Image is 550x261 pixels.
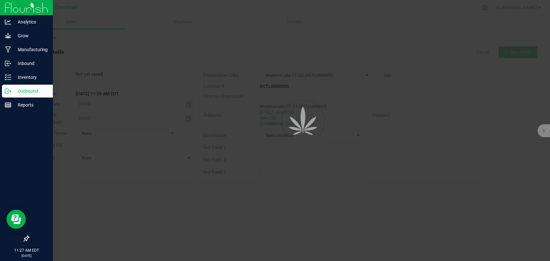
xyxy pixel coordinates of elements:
[5,102,11,108] inline-svg: Reports
[5,33,11,39] inline-svg: Grow
[11,46,50,53] p: Manufacturing
[5,74,11,80] inline-svg: Inventory
[5,19,11,25] inline-svg: Analytics
[11,101,50,109] p: Reports
[11,73,50,81] p: Inventory
[11,32,50,40] p: Grow
[5,46,11,53] inline-svg: Manufacturing
[11,87,50,95] p: Outbound
[6,210,26,229] iframe: Resource center
[3,247,50,253] p: 11:27 AM EDT
[5,60,11,67] inline-svg: Inbound
[11,18,50,26] p: Analytics
[5,88,11,94] inline-svg: Outbound
[11,60,50,67] p: Inbound
[3,253,50,258] p: [DATE]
